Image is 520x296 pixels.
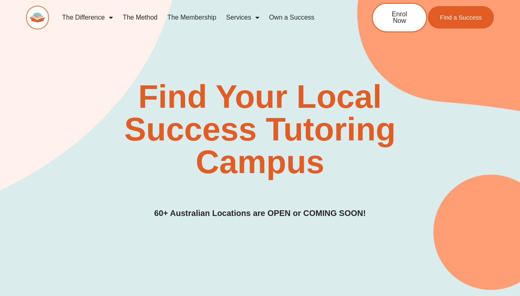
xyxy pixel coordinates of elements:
span: Find a Success [440,14,482,20]
a: The Method [118,8,162,27]
nav: Menu [57,8,345,27]
h2: Find Your Local Success Tutoring Campus [75,80,445,178]
a: Find a Success [428,6,494,29]
a: Services [221,8,264,27]
h3: 60+ Australian Locations are OPEN or COMING SOON! [154,207,366,220]
span: Enrol Now [385,11,414,24]
a: Enrol Now [372,3,427,32]
a: The Membership [162,8,221,27]
a: Own a Success [264,8,319,27]
a: The Difference [57,8,118,27]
